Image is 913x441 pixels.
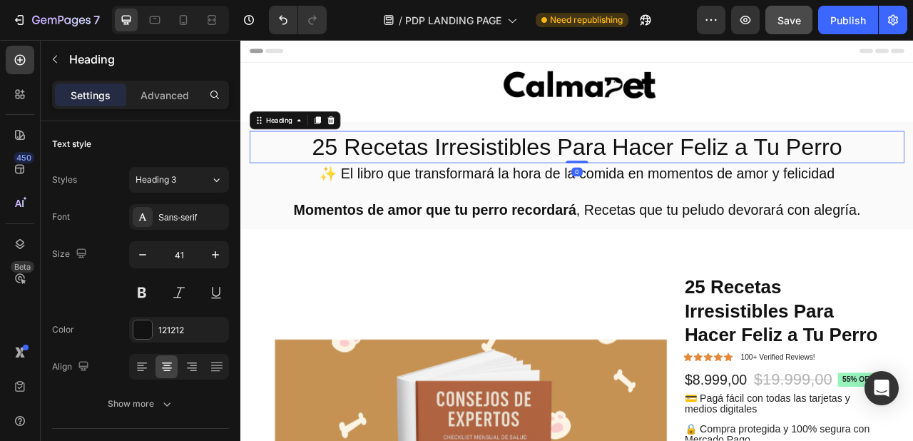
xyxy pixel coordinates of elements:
[52,358,92,377] div: Align
[108,397,174,411] div: Show more
[269,6,327,34] div: Undo/Redo
[818,6,878,34] button: Publish
[550,14,623,26] span: Need republishing
[765,6,812,34] button: Save
[421,163,435,174] div: 0
[29,96,68,109] div: Heading
[158,324,225,337] div: 121212
[13,158,843,182] p: ✨ El libro que transformará la hora de la comida en momentos de amor y felicidad
[129,167,229,193] button: Heading 3
[399,13,402,28] span: /
[777,14,801,26] span: Save
[93,11,100,29] p: 7
[405,13,501,28] span: PDP LANDING PAGE
[830,13,866,28] div: Publish
[141,88,189,103] p: Advanced
[52,173,77,186] div: Styles
[14,152,34,163] div: 450
[52,391,229,417] button: Show more
[636,397,731,412] p: 100+ Verified Reviews!
[11,116,845,157] h2: 25 Recetas Irresistibles Para Hacer Feliz a Tu Perro
[240,40,913,441] iframe: Design area
[69,51,223,68] p: Heading
[52,245,90,264] div: Size
[563,298,813,393] h1: 25 Recetas Irresistibles Para Hacer Feliz a Tu Perro
[11,261,34,273] div: Beta
[158,211,225,224] div: Sans-serif
[67,206,427,226] strong: Momentos de amor que tu perro recordará
[136,173,176,186] span: Heading 3
[13,205,843,228] p: , Recetas que tu peludo devorará con alegría.
[71,88,111,103] p: Settings
[52,138,91,151] div: Text style
[864,371,899,405] div: Open Intercom Messenger
[52,323,74,336] div: Color
[6,6,106,34] button: 7
[52,211,70,223] div: Font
